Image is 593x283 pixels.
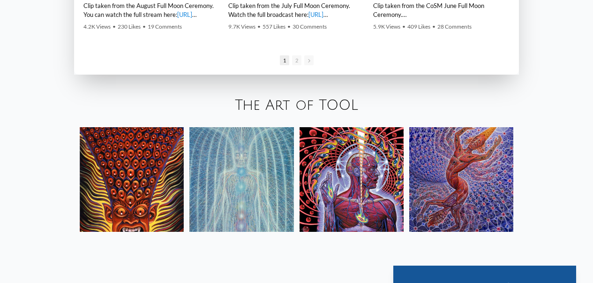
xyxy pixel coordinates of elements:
a: The Art of TOOL [235,98,358,113]
div: Clip taken from the August Full Moon Ceremony. You can watch the full stream here: | [PERSON_NAME... [83,1,219,18]
span: 28 Comments [437,23,472,30]
a: [URL][DOMAIN_NAME] [228,11,328,27]
span: 230 Likes [118,23,141,30]
span: • [287,23,291,30]
span: Go to next slide [304,55,314,65]
span: • [257,23,261,30]
span: 4.2K Views [83,23,111,30]
span: • [113,23,116,30]
span: • [402,23,405,30]
div: Clip taken from the CoSM June Full Moon Ceremony. Watch the full broadcast here: | [PERSON_NAME] ... [373,1,509,18]
span: 9.7K Views [228,23,255,30]
span: 30 Comments [293,23,327,30]
div: Clip taken from the July Full Moon Ceremony. Watch the full broadcast here: | [PERSON_NAME] | ► W... [228,1,364,18]
span: 5.9K Views [373,23,400,30]
span: • [143,23,146,30]
span: 19 Comments [148,23,182,30]
span: 557 Likes [263,23,285,30]
span: 409 Likes [407,23,430,30]
a: [URL][DOMAIN_NAME] [83,11,196,27]
span: Go to slide 2 [292,55,301,65]
span: Go to slide 1 [280,55,289,65]
span: • [432,23,435,30]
